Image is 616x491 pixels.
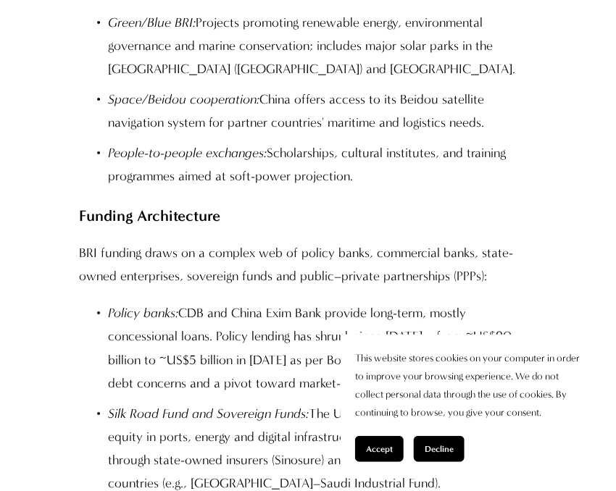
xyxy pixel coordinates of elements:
[108,302,536,396] p: CDB and China Exim Bank provide long-term, mostly concessional loans. Policy lending has shrunk s...
[355,349,587,422] p: This website stores cookies on your computer in order to improve your browsing experience. We do ...
[414,436,465,462] button: Decline
[108,146,267,161] em: People-to-people exchanges:
[108,406,309,421] em: Silk Road Fund and Sovereign Funds:
[108,15,196,30] em: Green/Blue BRI:
[425,444,454,454] span: Decline
[79,206,220,224] strong: Funding Architecture
[366,444,393,454] span: Accept
[79,242,536,289] p: BRI funding draws on a complex web of policy banks, commercial banks, state-owned enterprises, so...
[108,92,259,107] em: Space/Beidou cooperation:
[108,306,178,321] em: Policy banks:
[108,12,536,82] p: Projects promoting renewable energy, environmental governance and marine conservation; includes m...
[108,88,536,135] p: China offers access to its Beidou satellite navigation system for partner countries' maritime and...
[108,142,536,189] p: Scholarships, cultural institutes, and training programmes aimed at soft-power projection.
[341,335,602,477] section: Cookie banner
[355,436,404,462] button: Accept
